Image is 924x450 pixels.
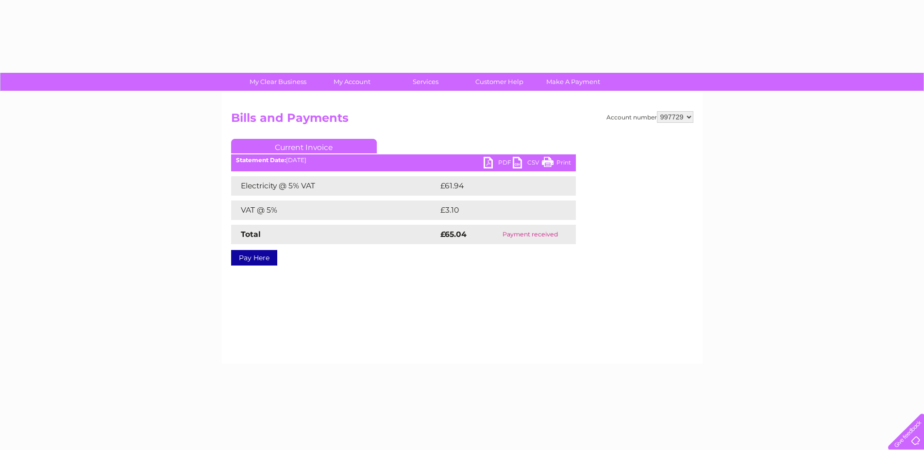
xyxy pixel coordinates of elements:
a: PDF [484,157,513,171]
div: [DATE] [231,157,576,164]
a: Services [386,73,466,91]
td: VAT @ 5% [231,200,438,220]
a: Current Invoice [231,139,377,153]
a: My Account [312,73,392,91]
td: Payment received [485,225,575,244]
td: £3.10 [438,200,552,220]
a: Pay Here [231,250,277,266]
a: My Clear Business [238,73,318,91]
a: Customer Help [459,73,539,91]
strong: £65.04 [440,230,467,239]
strong: Total [241,230,261,239]
h2: Bills and Payments [231,111,693,130]
a: CSV [513,157,542,171]
a: Print [542,157,571,171]
div: Account number [606,111,693,123]
a: Make A Payment [533,73,613,91]
td: Electricity @ 5% VAT [231,176,438,196]
b: Statement Date: [236,156,286,164]
td: £61.94 [438,176,555,196]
